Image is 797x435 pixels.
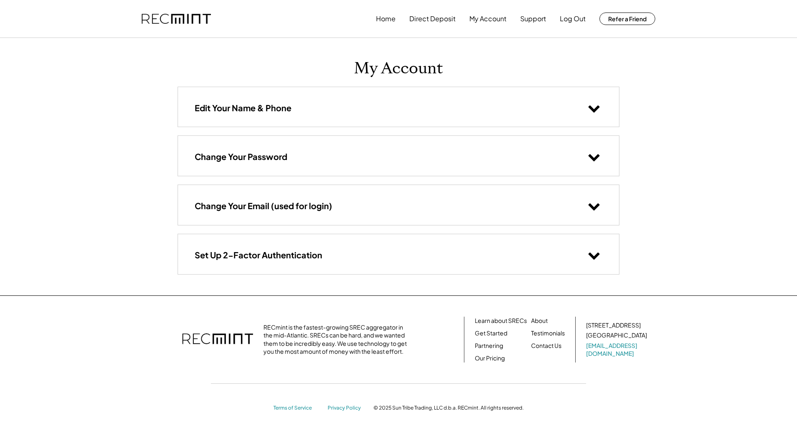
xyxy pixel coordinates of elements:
[560,10,586,27] button: Log Out
[586,331,647,340] div: [GEOGRAPHIC_DATA]
[599,12,655,25] button: Refer a Friend
[273,405,319,412] a: Terms of Service
[586,321,641,330] div: [STREET_ADDRESS]
[469,10,506,27] button: My Account
[142,14,211,24] img: recmint-logotype%403x.png
[531,342,561,350] a: Contact Us
[195,102,291,113] h3: Edit Your Name & Phone
[409,10,456,27] button: Direct Deposit
[195,250,322,260] h3: Set Up 2-Factor Authentication
[263,323,411,356] div: RECmint is the fastest-growing SREC aggregator in the mid-Atlantic. SRECs can be hard, and we wan...
[195,151,287,162] h3: Change Your Password
[520,10,546,27] button: Support
[586,342,649,358] a: [EMAIL_ADDRESS][DOMAIN_NAME]
[531,329,565,337] a: Testimonials
[475,354,505,362] a: Our Pricing
[328,405,365,412] a: Privacy Policy
[531,317,548,325] a: About
[475,342,503,350] a: Partnering
[195,200,332,211] h3: Change Your Email (used for login)
[182,325,253,354] img: recmint-logotype%403x.png
[475,317,527,325] a: Learn about SRECs
[376,10,396,27] button: Home
[475,329,507,337] a: Get Started
[354,59,443,78] h1: My Account
[373,405,524,411] div: © 2025 Sun Tribe Trading, LLC d.b.a. RECmint. All rights reserved.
